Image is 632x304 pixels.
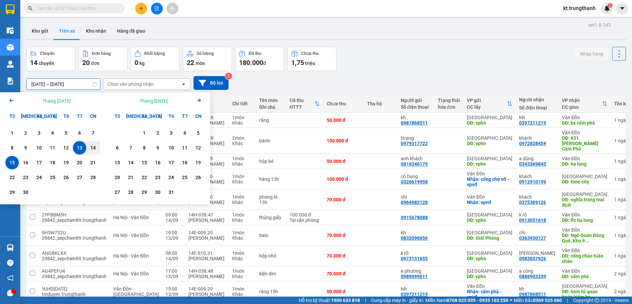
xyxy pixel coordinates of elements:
[82,59,90,67] span: 20
[126,188,136,196] div: 28
[167,188,176,196] div: 31
[191,156,205,169] div: Choose Chủ Nhật, tháng 10 19 2025. It's available.
[73,156,86,169] div: Choose Thứ Bảy, tháng 09 20 2025. It's available.
[151,171,164,184] div: Choose Thứ Năm, tháng 10 23 2025. It's available.
[467,200,512,205] div: Nhận: vpvđ
[467,171,512,176] div: Vân Đồn
[140,61,145,66] span: kg
[562,174,607,179] div: [GEOGRAPHIC_DATA]
[6,4,14,14] img: logo-vxr
[138,126,151,140] div: Choose Thứ Tư, tháng 10 1 2025. It's available.
[79,47,127,71] button: Đơn hàng20đơn
[178,109,191,123] div: T7
[5,126,19,140] div: Choose Thứ Hai, tháng 09 1 2025. It's available.
[7,144,17,152] div: 8
[7,44,14,51] img: warehouse-icon
[26,23,54,39] button: Kho gửi
[180,144,189,152] div: 11
[59,109,73,123] div: T6
[151,185,164,199] div: Choose Thứ Năm, tháng 10 30 2025. It's available.
[195,96,203,104] svg: Arrow Right
[138,141,151,155] div: Choose Thứ Tư, tháng 10 8 2025. It's available.
[113,159,122,167] div: 13
[232,156,252,161] div: 1 món
[519,135,555,141] div: khách
[113,144,122,152] div: 6
[46,126,59,140] div: Choose Thứ Năm, tháng 09 4 2025. It's available.
[140,188,149,196] div: 29
[164,171,178,184] div: Choose Thứ Sáu, tháng 10 24 2025. It's available.
[562,120,607,126] div: DĐ: bx cẩm phả
[178,141,191,155] div: Choose Thứ Bảy, tháng 10 11 2025. It's available.
[126,144,136,152] div: 7
[232,212,252,217] div: 1 món
[32,141,46,155] div: Choose Thứ Tư, tháng 09 10 2025. It's available.
[59,156,73,169] div: Choose Thứ Sáu, tháng 09 19 2025. It's available.
[32,109,46,123] div: T4
[519,115,555,120] div: kih
[467,156,512,161] div: [GEOGRAPHIC_DATA]
[19,126,32,140] div: Choose Thứ Ba, tháng 09 2 2025. It's available.
[32,171,46,184] div: Choose Thứ Tư, tháng 09 24 2025. It's available.
[7,96,16,104] svg: Arrow Left
[259,176,283,182] div: hàng 13h
[19,156,32,169] div: Choose Thứ Ba, tháng 09 16 2025. It's available.
[113,188,122,196] div: 27
[86,156,100,169] div: Choose Chủ Nhật, tháng 09 21 2025. It's available.
[88,144,98,152] div: 14
[438,104,460,110] div: hóa đơn
[151,126,164,140] div: Choose Thứ Năm, tháng 10 2 2025. It's available.
[153,188,162,196] div: 30
[34,144,44,152] div: 10
[48,159,57,167] div: 18
[138,171,151,184] div: Choose Thứ Tư, tháng 10 22 2025. It's available.
[112,23,151,39] button: Hàng đã giao
[562,197,607,208] div: DĐ: nghĩa trang mai dịch
[73,141,86,155] div: Selected start date. Thứ Bảy, tháng 09 13 2025. It's available.
[140,144,149,152] div: 8
[178,126,191,140] div: Choose Thứ Bảy, tháng 10 4 2025. It's available.
[401,161,428,167] div: 0816346179
[562,192,607,197] div: [GEOGRAPHIC_DATA]
[165,212,182,217] div: 09:00
[42,98,71,104] div: Tháng [DATE]
[401,194,431,200] div: chị
[61,144,71,152] div: 12
[558,4,601,12] span: kt.trungthanh
[21,188,30,196] div: 30
[232,174,252,179] div: 1 món
[327,197,360,202] div: 70.000 đ
[401,135,431,141] div: ttrang
[164,185,178,199] div: Choose Thứ Sáu, tháng 10 31 2025. It's available.
[164,126,178,140] div: Choose Thứ Sáu, tháng 10 3 2025. It's available.
[232,141,252,146] div: Khác
[21,173,30,181] div: 23
[153,129,162,137] div: 2
[562,98,602,103] div: VP nhận
[519,200,546,205] div: 0375309126
[88,129,98,137] div: 7
[5,141,19,155] div: Choose Thứ Hai, tháng 09 8 2025. It's available.
[144,51,165,56] div: Khối lượng
[27,79,100,90] input: Select a date range.
[259,104,283,110] div: Ghi chú
[5,156,19,169] div: Selected end date. Thứ Hai, tháng 09 15 2025. It's available.
[519,105,555,110] div: Số điện thoại
[180,159,189,167] div: 18
[48,173,57,181] div: 25
[467,194,512,200] div: Vân Đồn
[7,27,14,34] img: warehouse-icon
[609,3,611,8] span: 1
[151,109,164,123] div: T5
[232,200,252,205] div: Khác
[191,109,205,123] div: CN
[562,179,607,184] div: DĐ: time city
[7,77,14,85] img: solution-icon
[181,81,186,87] svg: open
[86,126,100,140] div: Choose Chủ Nhật, tháng 09 7 2025. It's available.
[618,138,628,143] span: ngày
[401,200,428,205] div: 0964983128
[21,159,30,167] div: 16
[46,171,59,184] div: Choose Thứ Năm, tháng 09 25 2025. It's available.
[48,144,57,152] div: 11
